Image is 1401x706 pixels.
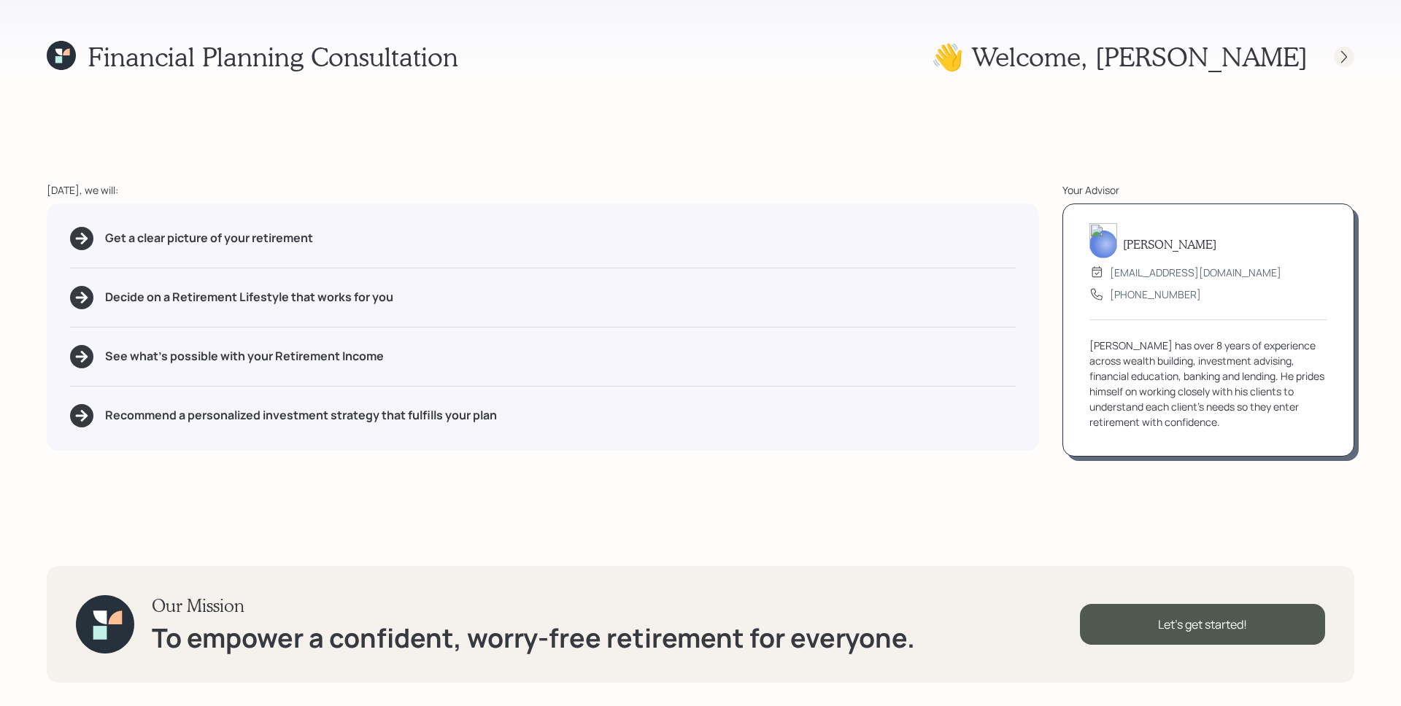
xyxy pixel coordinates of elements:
div: Let's get started! [1080,604,1325,645]
div: [PHONE_NUMBER] [1110,287,1201,302]
h5: See what's possible with your Retirement Income [105,349,384,363]
div: Your Advisor [1062,182,1354,198]
div: [EMAIL_ADDRESS][DOMAIN_NAME] [1110,265,1281,280]
h1: Financial Planning Consultation [88,41,458,72]
h5: [PERSON_NAME] [1123,237,1216,251]
h5: Recommend a personalized investment strategy that fulfills your plan [105,408,497,422]
h3: Our Mission [152,595,915,616]
div: [PERSON_NAME] has over 8 years of experience across wealth building, investment advising, financi... [1089,338,1327,430]
img: james-distasi-headshot.png [1089,223,1117,258]
h5: Get a clear picture of your retirement [105,231,313,245]
div: [DATE], we will: [47,182,1039,198]
h1: To empower a confident, worry-free retirement for everyone. [152,622,915,653]
h1: 👋 Welcome , [PERSON_NAME] [931,41,1308,72]
h5: Decide on a Retirement Lifestyle that works for you [105,290,393,304]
